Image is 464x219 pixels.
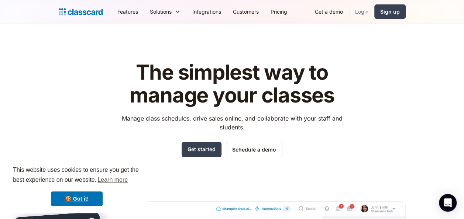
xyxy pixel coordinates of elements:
div: Solutions [150,8,172,15]
a: Features [111,3,144,20]
a: Login [349,3,374,20]
a: home [59,7,103,17]
p: Manage class schedules, drive sales online, and collaborate with your staff and students. [115,114,349,132]
a: Schedule a demo [226,142,282,157]
a: learn more about cookies [96,174,129,185]
a: Integrations [186,3,227,20]
div: cookieconsent [6,159,148,213]
span: This website uses cookies to ensure you get the best experience on our website. [13,166,141,185]
a: Customers [227,3,265,20]
div: Open Intercom Messenger [439,194,457,212]
a: dismiss cookie message [51,191,103,206]
a: Get started [182,142,221,157]
div: Sign up [380,8,400,15]
a: Pricing [265,3,293,20]
div: Solutions [144,3,186,20]
h1: The simplest way to manage your classes [115,61,349,107]
a: Sign up [374,4,406,19]
a: Get a demo [309,3,349,20]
